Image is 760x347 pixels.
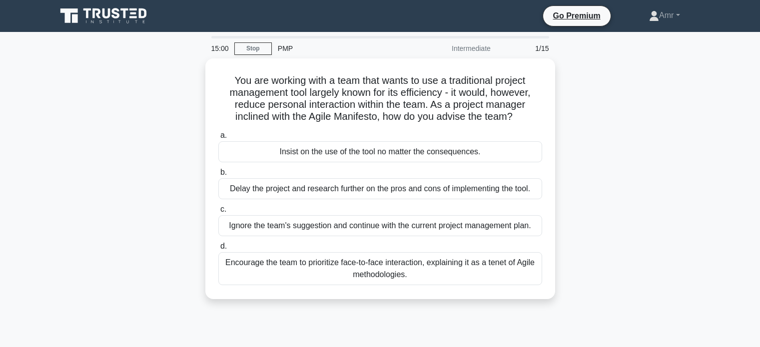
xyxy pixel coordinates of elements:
[272,38,409,58] div: PMP
[217,74,543,123] h5: You are working with a team that wants to use a traditional project management tool largely known...
[205,38,234,58] div: 15:00
[220,131,227,139] span: a.
[218,178,542,199] div: Delay the project and research further on the pros and cons of implementing the tool.
[497,38,555,58] div: 1/15
[218,215,542,236] div: Ignore the team's suggestion and continue with the current project management plan.
[220,242,227,250] span: d.
[220,205,226,213] span: c.
[220,168,227,176] span: b.
[218,252,542,285] div: Encourage the team to prioritize face-to-face interaction, explaining it as a tenet of Agile meth...
[547,9,607,22] a: Go Premium
[409,38,497,58] div: Intermediate
[625,5,704,25] a: Amr
[218,141,542,162] div: Insist on the use of the tool no matter the consequences.
[234,42,272,55] a: Stop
